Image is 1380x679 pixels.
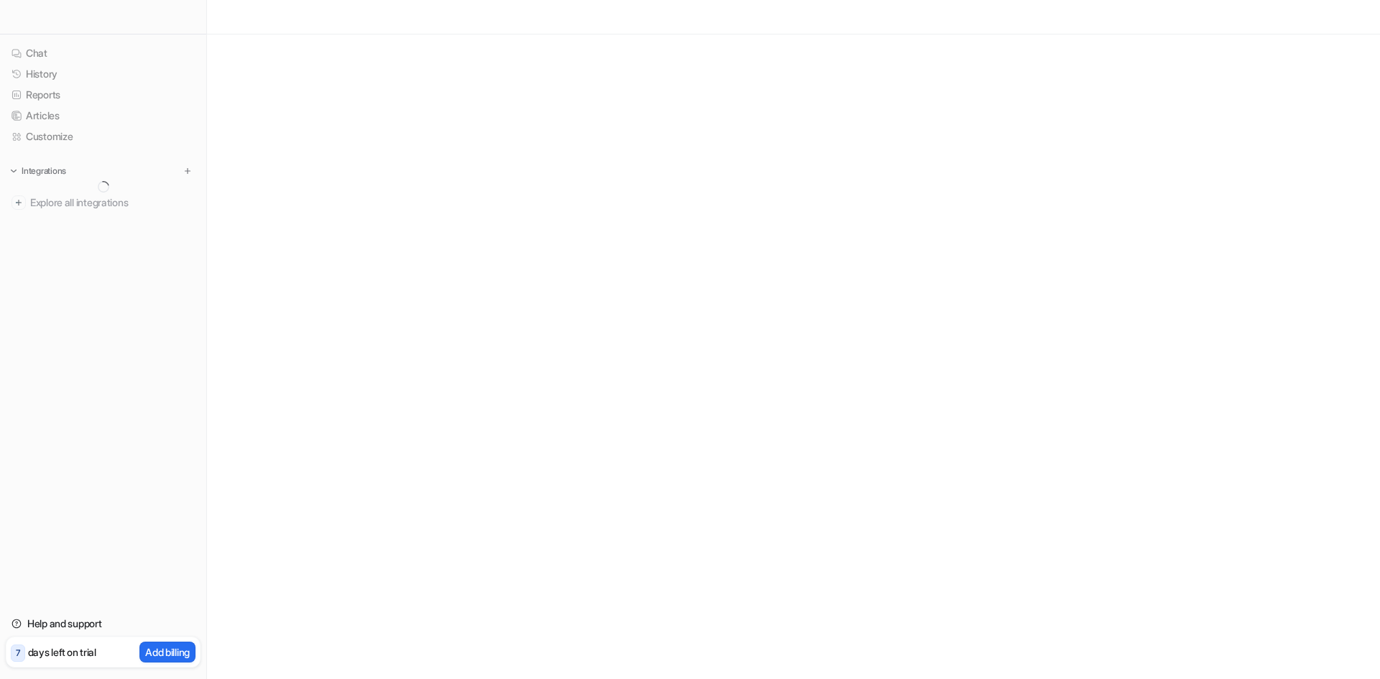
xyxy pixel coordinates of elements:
[6,164,70,178] button: Integrations
[6,64,201,84] a: History
[139,642,195,662] button: Add billing
[6,85,201,105] a: Reports
[145,645,190,660] p: Add billing
[22,165,66,177] p: Integrations
[16,647,20,660] p: 7
[11,195,26,210] img: explore all integrations
[6,43,201,63] a: Chat
[6,126,201,147] a: Customize
[30,191,195,214] span: Explore all integrations
[6,106,201,126] a: Articles
[6,193,201,213] a: Explore all integrations
[183,166,193,176] img: menu_add.svg
[28,645,96,660] p: days left on trial
[9,166,19,176] img: expand menu
[6,614,201,634] a: Help and support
